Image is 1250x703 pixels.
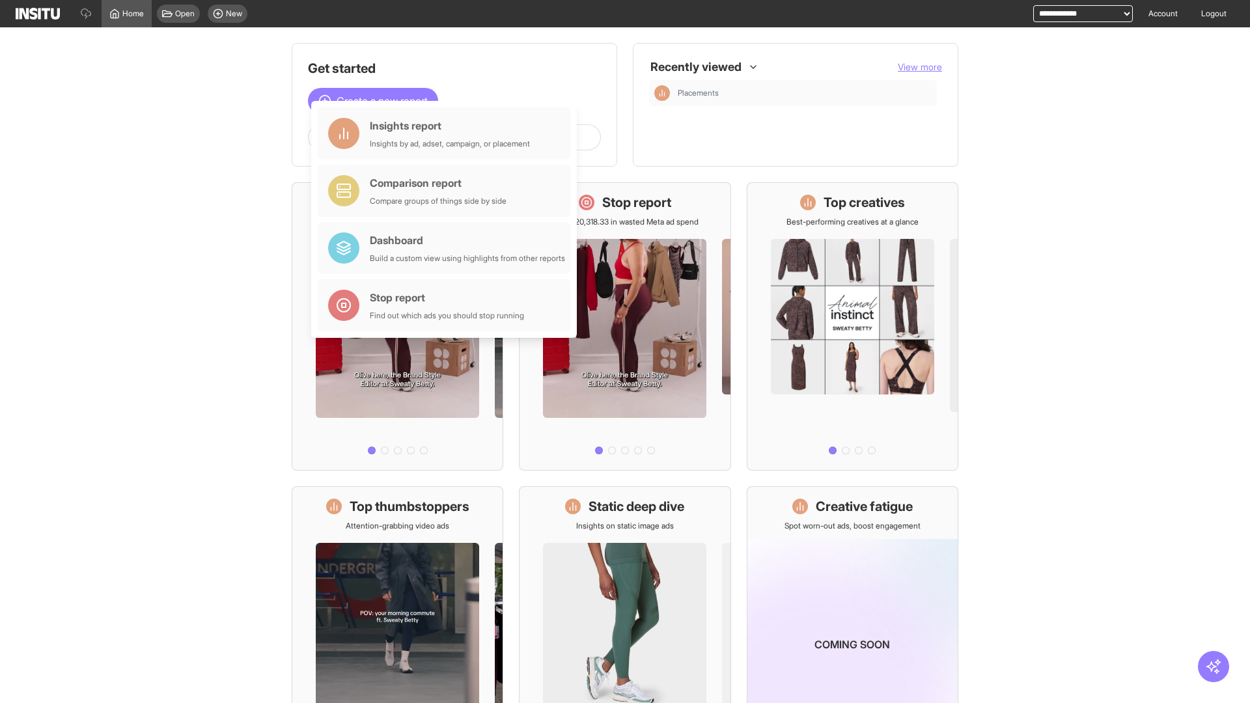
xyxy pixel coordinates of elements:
[370,139,530,149] div: Insights by ad, adset, campaign, or placement
[898,61,942,72] span: View more
[346,521,449,531] p: Attention-grabbing video ads
[654,85,670,101] div: Insights
[370,310,524,321] div: Find out which ads you should stop running
[308,59,601,77] h1: Get started
[519,182,730,471] a: Stop reportSave £20,318.33 in wasted Meta ad spend
[370,175,507,191] div: Comparison report
[175,8,195,19] span: Open
[370,118,530,133] div: Insights report
[122,8,144,19] span: Home
[370,232,565,248] div: Dashboard
[786,217,919,227] p: Best-performing creatives at a glance
[898,61,942,74] button: View more
[589,497,684,516] h1: Static deep dive
[678,88,719,98] span: Placements
[370,290,524,305] div: Stop report
[292,182,503,471] a: What's live nowSee all active ads instantly
[337,93,428,109] span: Create a new report
[551,217,699,227] p: Save £20,318.33 in wasted Meta ad spend
[678,88,932,98] span: Placements
[370,253,565,264] div: Build a custom view using highlights from other reports
[747,182,958,471] a: Top creativesBest-performing creatives at a glance
[370,196,507,206] div: Compare groups of things side by side
[824,193,905,212] h1: Top creatives
[226,8,242,19] span: New
[576,521,674,531] p: Insights on static image ads
[308,88,438,114] button: Create a new report
[350,497,469,516] h1: Top thumbstoppers
[16,8,60,20] img: Logo
[602,193,671,212] h1: Stop report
